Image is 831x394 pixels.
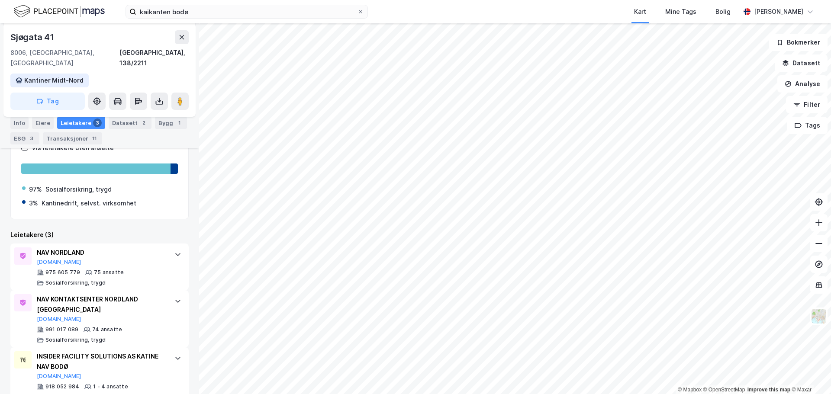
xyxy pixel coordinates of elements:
img: Z [811,308,827,324]
div: Sjøgata 41 [10,30,56,44]
button: Analyse [777,75,828,93]
a: OpenStreetMap [703,387,745,393]
button: Filter [786,96,828,113]
button: Bokmerker [769,34,828,51]
div: 3 [93,119,102,127]
div: 3 [27,134,36,143]
div: 975 605 779 [45,269,80,276]
input: Søk på adresse, matrikkel, gårdeiere, leietakere eller personer [136,5,357,18]
button: [DOMAIN_NAME] [37,316,81,323]
iframe: Chat Widget [788,352,831,394]
div: Transaksjoner [43,132,102,144]
button: Datasett [775,54,828,72]
div: Datasett [109,117,151,129]
div: Bygg [155,117,187,129]
button: Tags [787,117,828,134]
img: logo.f888ab2527a4732fd821a326f86c7f29.svg [14,4,105,19]
div: NAV NORDLAND [37,247,166,258]
div: INSIDER FACILITY SOLUTIONS AS KATINE NAV BODØ [37,351,166,372]
div: Eiere [32,117,54,129]
div: Leietakere [57,117,105,129]
div: Leietakere (3) [10,230,189,240]
div: 2 [139,119,148,127]
div: 74 ansatte [92,326,122,333]
div: 1 [175,119,184,127]
div: 3% [29,198,38,208]
div: 8006, [GEOGRAPHIC_DATA], [GEOGRAPHIC_DATA] [10,48,119,68]
a: Improve this map [747,387,790,393]
div: Sosialforsikring, trygd [45,184,112,195]
div: Mine Tags [665,6,696,17]
div: 97% [29,184,42,195]
div: [GEOGRAPHIC_DATA], 138/2211 [119,48,189,68]
div: 11 [90,134,99,143]
button: Tag [10,93,85,110]
div: Sosialforsikring, trygd [45,336,106,343]
div: ESG [10,132,39,144]
div: 75 ansatte [94,269,124,276]
button: [DOMAIN_NAME] [37,373,81,380]
div: 991 017 089 [45,326,78,333]
div: Sosialforsikring, trygd [45,279,106,286]
div: [PERSON_NAME] [754,6,803,17]
div: Vis leietakere uten ansatte [32,143,114,153]
div: Kantinedrift, selvst. virksomhet [42,198,136,208]
div: Bolig [715,6,731,17]
div: NAV KONTAKTSENTER NORDLAND [GEOGRAPHIC_DATA] [37,294,166,315]
div: 1 - 4 ansatte [93,383,128,390]
a: Mapbox [678,387,702,393]
div: 918 052 984 [45,383,79,390]
div: Kontrollprogram for chat [788,352,831,394]
div: Kart [634,6,646,17]
button: [DOMAIN_NAME] [37,259,81,266]
div: Kantiner Midt-Nord [24,75,84,86]
div: Info [10,117,29,129]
